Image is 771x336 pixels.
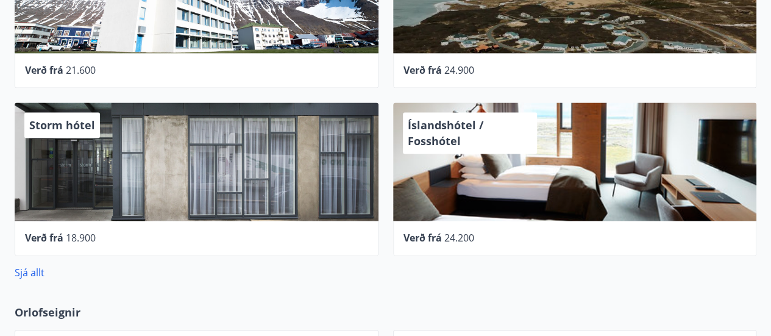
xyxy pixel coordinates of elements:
[15,304,80,320] span: Orlofseignir
[403,231,442,245] span: Verð frá
[15,266,44,279] a: Sjá allt
[403,63,442,77] span: Verð frá
[25,63,63,77] span: Verð frá
[29,118,95,132] span: Storm hótel
[66,231,96,245] span: 18.900
[444,63,474,77] span: 24.900
[408,118,483,148] span: Íslandshótel / Fosshótel
[25,231,63,245] span: Verð frá
[66,63,96,77] span: 21.600
[444,231,474,245] span: 24.200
